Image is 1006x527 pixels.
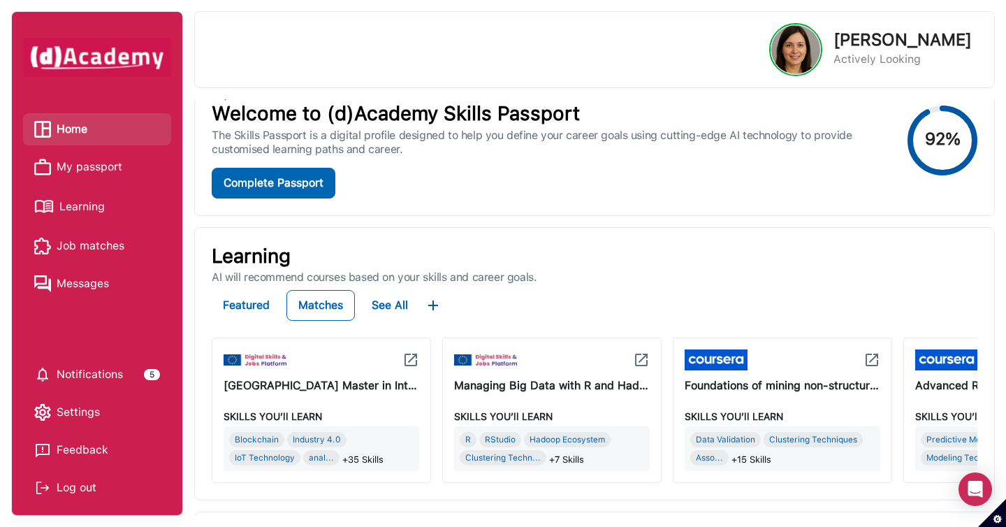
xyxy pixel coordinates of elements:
div: RStudio [479,432,521,447]
img: setting [34,366,51,383]
div: IoT Technology [229,450,300,465]
img: Learning icon [34,194,54,219]
span: Job matches [57,236,124,257]
img: Log out [34,479,51,496]
text: 92% [924,129,960,149]
span: +7 Skills [549,450,584,470]
div: University of Pavia Master in International Business and Entrepreneurship [224,376,419,396]
img: icon [915,349,978,370]
div: Clustering Techn... [460,450,546,465]
div: Industry 4.0 [287,432,347,447]
p: AI will recommend courses based on your skills and career goals. [212,270,977,284]
div: Blockchain [229,432,284,447]
img: Home icon [34,121,51,138]
button: Matches [286,290,355,321]
img: Messages icon [34,275,51,292]
span: My passport [57,157,122,178]
div: Managing Big Data with R and Hadoop [454,376,650,396]
div: Matches [298,296,343,315]
p: [PERSON_NAME] [833,31,972,48]
button: Complete Passport [212,168,335,198]
span: Messages [57,273,109,294]
img: setting [34,404,51,421]
div: Asso... [690,450,729,465]
img: feedback [34,442,51,459]
button: Featured [212,290,281,321]
div: Complete Passport [224,173,323,193]
img: ... [425,297,442,314]
img: icon [402,352,419,368]
div: anal... [303,450,340,465]
span: Settings [57,402,100,423]
div: Hadoop Ecosystem [524,432,611,447]
div: Foundations of mining non-structured medical data [685,376,880,396]
img: icon [633,352,650,368]
div: Featured [223,296,270,315]
button: See All [360,290,419,321]
div: R [460,432,476,447]
img: My passport icon [34,159,51,175]
div: The Skills Passport is a digital profile designed to help you define your career goals using cutt... [212,129,902,157]
span: Notifications [57,364,123,385]
span: Home [57,119,87,140]
div: SKILLS YOU’ll LEARN [454,407,650,426]
img: dAcademy [23,38,171,77]
p: Actively Looking [833,51,972,68]
div: Clustering Techniques [764,432,863,447]
div: SKILLS YOU’ll LEARN [685,407,880,426]
a: Learning iconLearning [34,194,160,219]
div: 5 [144,369,160,380]
div: SKILLS YOU’ll LEARN [224,407,419,426]
a: My passport iconMy passport [34,157,160,178]
div: Welcome to (d)Academy Skills Passport [212,102,902,126]
span: +35 Skills [342,450,384,470]
div: Open Intercom Messenger [958,472,992,506]
img: Profile [771,25,820,74]
div: See All [372,296,408,315]
img: icon [454,354,517,366]
div: Data Validation [690,432,761,447]
span: Learning [59,196,105,217]
p: Learning [212,245,977,268]
div: Log out [34,477,160,498]
span: +15 Skills [731,450,771,470]
img: icon [685,349,748,370]
img: Job matches icon [34,238,51,254]
a: Feedback [34,440,160,461]
img: icon [863,352,880,368]
button: Set cookie preferences [978,499,1006,527]
a: Job matches iconJob matches [34,236,160,257]
a: Home iconHome [34,119,160,140]
a: Messages iconMessages [34,273,160,294]
img: icon [224,354,286,366]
